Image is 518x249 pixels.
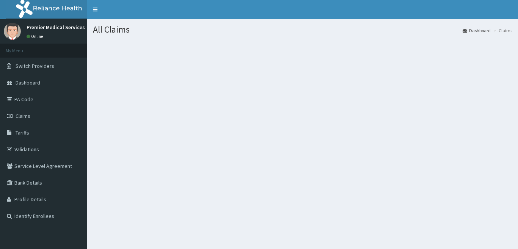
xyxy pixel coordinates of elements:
a: Online [27,34,45,39]
span: Claims [16,113,30,119]
img: User Image [4,23,21,40]
span: Tariffs [16,129,29,136]
a: Dashboard [463,27,491,34]
h1: All Claims [93,25,512,34]
p: Premier Medical Services [27,25,85,30]
span: Dashboard [16,79,40,86]
span: Switch Providers [16,63,54,69]
li: Claims [491,27,512,34]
